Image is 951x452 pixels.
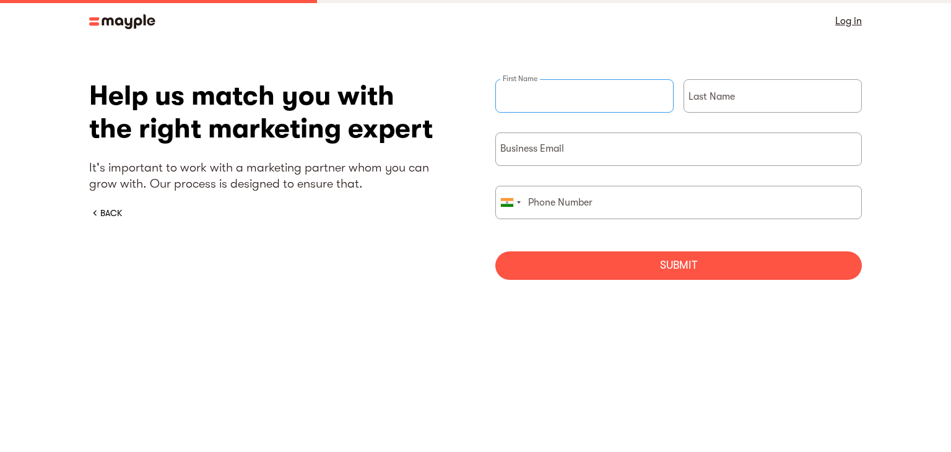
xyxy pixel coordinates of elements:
p: It's important to work with a marketing partner whom you can grow with. Our process is designed t... [89,160,456,192]
h1: Help us match you with the right marketing expert [89,79,456,145]
input: Phone Number [495,186,862,219]
a: Log in [835,12,862,30]
label: First Name [500,74,540,84]
form: briefForm [495,79,862,280]
div: India (भारत): +91 [496,186,524,219]
div: BACK [100,207,122,219]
